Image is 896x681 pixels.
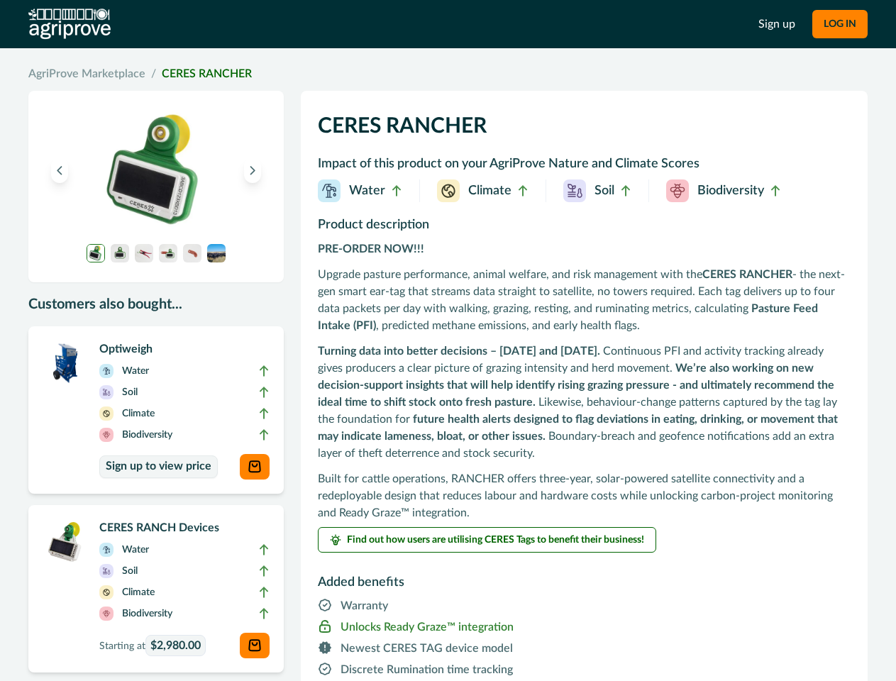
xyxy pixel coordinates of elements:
img: A CERES RANCHER applicator [159,244,177,262]
a: CERES RANCHER [162,68,252,79]
h2: Impact of this product on your AgriProve Nature and Climate Scores [318,153,851,179]
h2: Product description [318,216,851,240]
img: A single CERES RANCHER device [45,108,267,233]
p: Biodiversity [697,182,764,201]
p: Unlocks Ready Graze™ integration [341,619,514,636]
img: A CERES RANCHER activation tool [183,244,201,262]
button: Find out how users are utilising CERES Tags to benefit their business! [318,527,656,553]
span: Find out how users are utilising CERES Tags to benefit their business! [347,535,644,545]
img: A single CERES RANCH device [43,519,88,565]
p: Biodiversity [122,427,172,443]
h2: Added benefits [318,558,851,597]
span: / [151,65,156,82]
strong: We’re also working on new decision-support insights that will help identify rising grazing pressu... [318,362,834,408]
p: Newest CERES TAG device model [341,640,513,657]
p: Climate [122,406,155,421]
p: Optiweigh [99,340,270,358]
img: AgriProve logo [28,9,111,40]
p: Built for cattle operations, RANCHER offers three-year, solar-powered satellite connectivity and ... [318,470,851,521]
p: Water [122,542,149,558]
img: CERES RANCHER devices applied to the ears of cows [207,244,226,262]
p: Climate [468,182,511,201]
span: $2,980.00 [150,637,201,654]
strong: future health alerts designed to flag deviations in eating, drinking, or movement that may indica... [318,414,838,442]
p: Starting at [99,635,206,656]
strong: PRE-ORDER NOW!!! [318,243,424,255]
a: AgriProve Marketplace [28,65,145,82]
p: Water [122,363,149,379]
h1: CERES RANCHER [318,108,851,153]
p: Warranty [341,597,388,614]
img: An Optiweigh unit [43,340,88,386]
p: Water [349,182,385,201]
button: LOG IN [812,10,868,38]
img: A single CERES RANCHER device [87,244,105,262]
p: CERES RANCH Devices [99,519,270,536]
p: Continuous PFI and activity tracking already gives producers a clear picture of grazing intensity... [318,343,851,462]
p: Customers also bought... [28,294,284,315]
p: Sign up to view price [106,460,211,473]
a: Sign up [758,16,795,33]
p: Soil [594,182,614,201]
p: Discrete Rumination time tracking [341,661,513,678]
strong: CERES RANCHER [702,269,792,280]
img: A CERES RANCHER APPLICATOR [135,244,153,262]
strong: Turning data into better decisions – [DATE] and [DATE]. [318,345,600,357]
p: Soil [122,563,138,579]
button: Next image [244,157,261,183]
img: A single CERES RANCHER device [111,244,129,262]
nav: breadcrumb [28,65,868,82]
p: Climate [122,585,155,600]
strong: Pasture Feed Intake (PFI) [318,303,818,331]
p: Upgrade pasture performance, animal welfare, and risk management with the - the next-gen smart ea... [318,266,851,334]
button: Previous image [51,157,68,183]
p: Soil [122,384,138,400]
p: Biodiversity [122,606,172,621]
a: Sign up to view price [99,455,218,478]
